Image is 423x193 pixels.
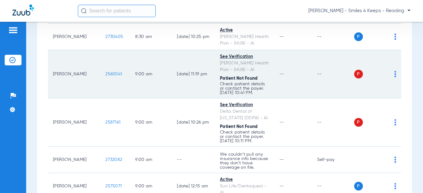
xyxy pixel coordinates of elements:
span: 2565041 [105,72,122,76]
td: [PERSON_NAME] [48,50,100,98]
span: Patient Not Found [220,125,258,129]
td: -- [312,98,354,147]
td: [PERSON_NAME] [48,147,100,173]
td: [DATE] 10:26 PM [172,98,215,147]
div: [PERSON_NAME] Health Plan - (HUB) - AI [220,34,269,47]
td: 9:00 AM [130,147,172,173]
td: [DATE] 11:19 PM [172,50,215,98]
input: Search for patients [78,5,156,17]
div: See Verification [220,54,269,60]
div: See Verification [220,102,269,108]
div: Active [220,27,269,34]
td: Self-pay [312,147,354,173]
div: [PERSON_NAME] Health Plan - (HUB) - AI [220,60,269,73]
img: group-dot-blue.svg [394,34,396,40]
iframe: Chat Widget [392,163,423,193]
td: 8:30 AM [130,24,172,50]
span: 2575071 [105,184,122,188]
span: -- [279,72,284,76]
span: -- [279,120,284,125]
span: Patient Not Found [220,76,258,81]
td: -- [172,147,215,173]
p: Check patient details or contact the payer. [DATE] 10:11 PM. [220,130,269,143]
span: P [354,182,363,191]
td: [PERSON_NAME] [48,98,100,147]
span: -- [279,35,284,39]
img: hamburger-icon [8,26,18,34]
span: P [354,32,363,41]
img: group-dot-blue.svg [394,119,396,125]
p: We couldn’t pull any insurance info because they don’t have coverage on file. [220,152,269,170]
img: Search Icon [81,8,87,14]
p: Check patient details or contact the payer. [DATE] 10:41 PM. [220,82,269,95]
td: 9:00 AM [130,50,172,98]
td: 9:00 AM [130,98,172,147]
span: -- [279,158,284,162]
span: P [354,70,363,78]
td: -- [312,50,354,98]
span: 2732082 [105,158,122,162]
span: P [354,118,363,127]
img: group-dot-blue.svg [394,71,396,77]
img: Zuub Logo [12,5,34,16]
span: -- [279,184,284,188]
img: group-dot-blue.svg [394,157,396,163]
span: 2587161 [105,120,121,125]
td: -- [312,24,354,50]
td: [PERSON_NAME] [48,24,100,50]
div: Delta Dental of [US_STATE] (DDPA) - AI [220,108,269,121]
span: 2730405 [105,35,123,39]
span: [PERSON_NAME] - Smiles 4 Keeps - Reading [308,8,411,14]
div: Active [220,177,269,183]
td: [DATE] 10:25 PM [172,24,215,50]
